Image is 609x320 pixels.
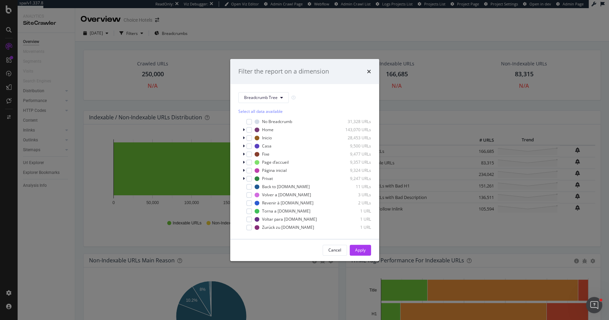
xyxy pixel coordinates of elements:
[262,200,313,206] div: Revenir à [DOMAIN_NAME]
[338,200,371,206] div: 2 URLs
[262,167,287,173] div: Página inicial
[338,184,371,189] div: 11 URLs
[338,119,371,124] div: 31,328 URLs
[262,135,272,141] div: Inicio
[338,216,371,222] div: 1 URL
[367,67,371,76] div: times
[230,59,379,261] div: modal
[338,208,371,214] div: 1 URL
[338,127,371,133] div: 143,070 URLs
[355,247,366,253] div: Apply
[244,95,278,100] span: Breadcrumb Tree
[262,184,310,189] div: Back to [DOMAIN_NAME]
[338,159,371,165] div: 9,357 URLs
[338,135,371,141] div: 28,453 URLs
[338,143,371,149] div: 9,500 URLs
[262,119,292,124] div: No Breadcrumb
[238,92,289,103] button: Breadcrumb Tree
[262,208,310,214] div: Torna a [DOMAIN_NAME]
[262,216,317,222] div: Voltar para [DOMAIN_NAME]
[323,245,347,256] button: Cancel
[262,143,271,149] div: Casa
[238,108,371,114] div: Select all data available
[338,176,371,181] div: 9,247 URLs
[350,245,371,256] button: Apply
[262,176,273,181] div: Privat
[338,192,371,198] div: 3 URLs
[328,247,341,253] div: Cancel
[338,224,371,230] div: 1 URL
[262,151,269,157] div: Fixe
[338,167,371,173] div: 9,324 URLs
[586,297,602,313] iframe: Intercom live chat
[238,67,329,76] div: Filter the report on a dimension
[338,151,371,157] div: 9,477 URLs
[262,224,314,230] div: Zurück zu [DOMAIN_NAME]
[262,127,274,133] div: Home
[262,159,289,165] div: Page d’accueil
[262,192,311,198] div: Volver a [DOMAIN_NAME]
